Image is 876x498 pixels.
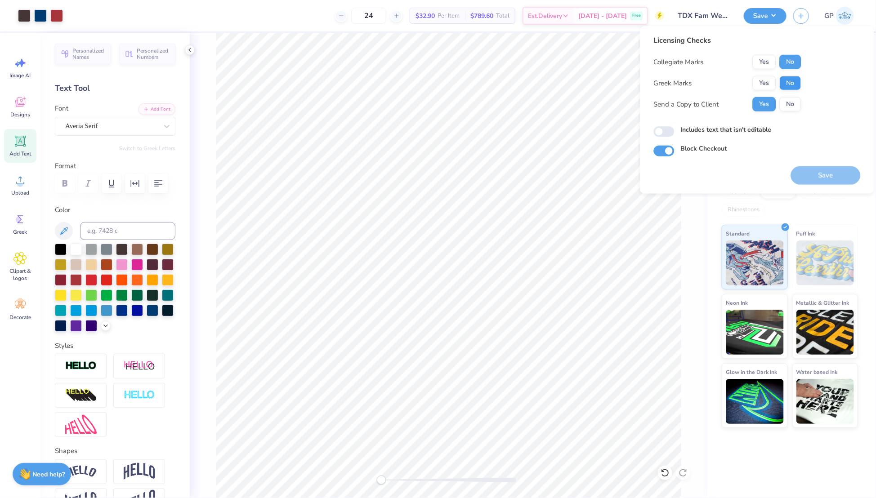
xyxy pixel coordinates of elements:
[824,11,834,21] span: GP
[726,240,784,285] img: Standard
[65,388,97,403] img: 3D Illusion
[780,97,801,111] button: No
[470,11,493,21] span: $789.60
[726,310,784,355] img: Neon Ink
[753,97,776,111] button: Yes
[836,7,854,25] img: Gene Padilla
[10,111,30,118] span: Designs
[72,48,106,60] span: Personalized Names
[55,205,175,215] label: Color
[796,310,854,355] img: Metallic & Glitter Ink
[55,341,73,351] label: Styles
[726,379,784,424] img: Glow in the Dark Ink
[119,145,175,152] button: Switch to Greek Letters
[820,7,858,25] a: GP
[744,8,787,24] button: Save
[780,55,801,69] button: No
[496,11,510,21] span: Total
[65,361,97,371] img: Stroke
[377,476,386,485] div: Accessibility label
[796,229,815,238] span: Puff Ink
[10,72,31,79] span: Image AI
[438,11,460,21] span: Per Item
[578,11,627,21] span: [DATE] - [DATE]
[753,55,776,69] button: Yes
[726,367,777,377] span: Glow in the Dark Ink
[681,144,727,153] label: Block Checkout
[796,379,854,424] img: Water based Ink
[722,203,765,217] div: Rhinestones
[80,222,175,240] input: e.g. 7428 c
[33,470,65,479] strong: Need help?
[119,44,175,64] button: Personalized Numbers
[124,360,155,372] img: Shadow
[65,415,97,434] img: Free Distort
[753,76,776,90] button: Yes
[65,466,97,478] img: Arc
[416,11,435,21] span: $32.90
[654,99,719,110] div: Send a Copy to Client
[55,103,68,114] label: Font
[13,228,27,236] span: Greek
[796,367,838,377] span: Water based Ink
[11,189,29,196] span: Upload
[139,103,175,115] button: Add Font
[726,229,750,238] span: Standard
[351,8,386,24] input: – –
[9,150,31,157] span: Add Text
[124,390,155,400] img: Negative Space
[654,57,704,67] div: Collegiate Marks
[55,446,77,456] label: Shapes
[632,13,641,19] span: Free
[124,463,155,480] img: Arch
[780,76,801,90] button: No
[5,267,35,282] span: Clipart & logos
[654,35,801,46] div: Licensing Checks
[55,82,175,94] div: Text Tool
[654,78,692,89] div: Greek Marks
[796,240,854,285] img: Puff Ink
[55,161,175,171] label: Format
[671,7,737,25] input: Untitled Design
[528,11,562,21] span: Est. Delivery
[681,125,772,134] label: Includes text that isn't editable
[55,44,111,64] button: Personalized Names
[137,48,170,60] span: Personalized Numbers
[9,314,31,321] span: Decorate
[796,298,849,307] span: Metallic & Glitter Ink
[726,298,748,307] span: Neon Ink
